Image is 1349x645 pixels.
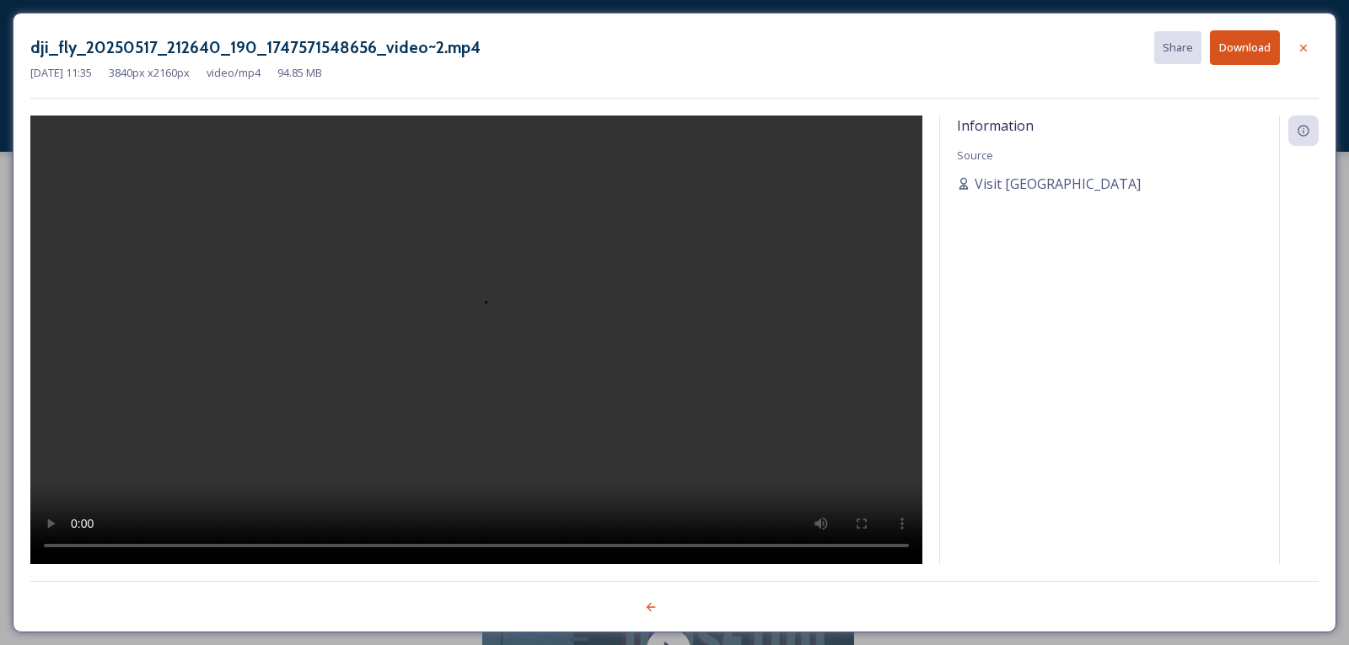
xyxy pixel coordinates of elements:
span: 3840 px x 2160 px [109,65,190,81]
span: Visit [GEOGRAPHIC_DATA] [975,174,1141,194]
button: Download [1210,30,1280,65]
span: video/mp4 [207,65,261,81]
span: [DATE] 11:35 [30,65,92,81]
button: Share [1154,31,1201,64]
span: 94.85 MB [277,65,322,81]
h3: dji_fly_20250517_212640_190_1747571548656_video~2.mp4 [30,35,481,60]
span: Information [957,116,1034,135]
span: Source [957,148,993,163]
